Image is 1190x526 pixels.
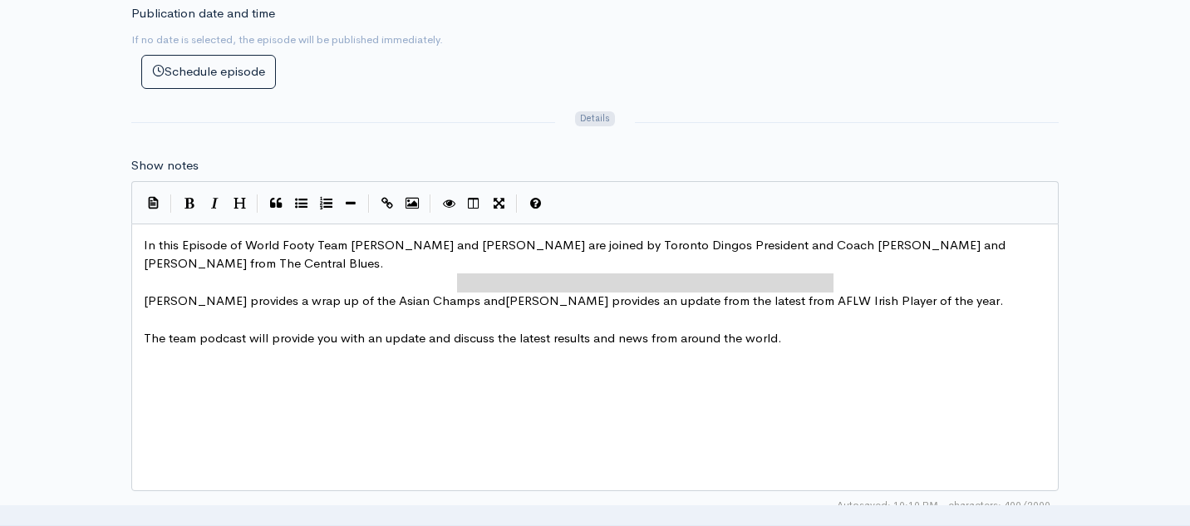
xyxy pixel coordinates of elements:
button: Bold [177,191,202,216]
button: Toggle Fullscreen [486,191,511,216]
button: Insert Show Notes Template [140,189,165,214]
span: In this Episode of World Footy Team [PERSON_NAME] and [PERSON_NAME] are joined by Toronto Dingos ... [144,237,1009,272]
i: | [257,194,258,214]
span: [PERSON_NAME] provides an update from the latest from AFLW Irish Pl [505,292,913,308]
span: Details [575,111,614,127]
button: Numbered List [313,191,338,216]
span: Autosaved: 10:10 PM [837,498,938,513]
button: Quote [263,191,288,216]
button: Schedule episode [141,55,276,89]
i: | [430,194,431,214]
button: Create Link [375,191,400,216]
button: Insert Image [400,191,425,216]
button: Italic [202,191,227,216]
button: Heading [227,191,252,216]
button: Markdown Guide [523,191,548,216]
span: [PERSON_NAME] provides a wrap up of the Asian Champs and ayer of the year. [144,292,1004,308]
i: | [368,194,370,214]
span: 400/2000 [948,498,1050,513]
button: Generic List [288,191,313,216]
button: Insert Horizontal Line [338,191,363,216]
button: Toggle Side by Side [461,191,486,216]
span: The team podcast will provide you with an update and discuss the latest results and news from aro... [144,330,782,346]
button: Toggle Preview [436,191,461,216]
label: Show notes [131,156,199,175]
i: | [516,194,518,214]
label: Publication date and time [131,4,275,23]
i: | [170,194,172,214]
small: If no date is selected, the episode will be published immediately. [131,32,443,47]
